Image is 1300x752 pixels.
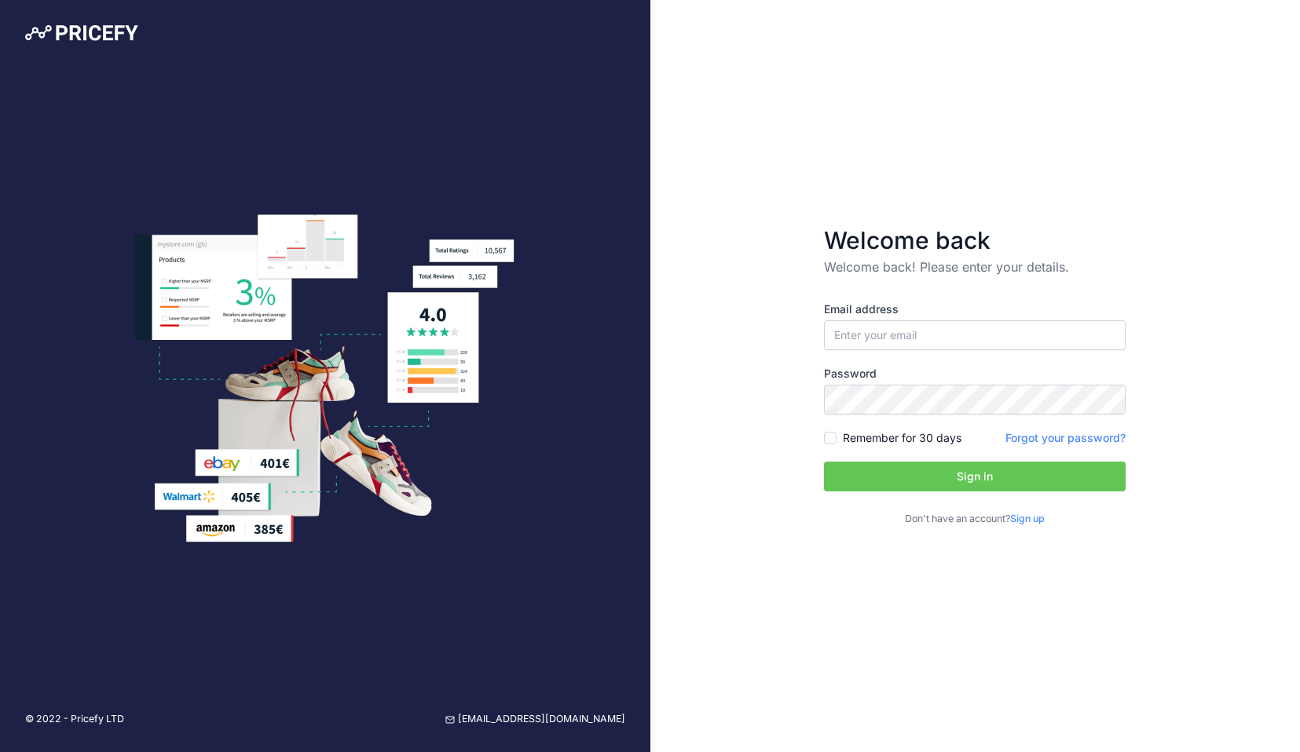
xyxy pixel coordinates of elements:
[824,512,1126,527] p: Don't have an account?
[824,257,1126,276] p: Welcome back! Please enter your details.
[1010,513,1045,524] a: Sign up
[25,712,124,727] p: © 2022 - Pricefy LTD
[824,366,1126,381] label: Password
[1005,431,1126,444] a: Forgot your password?
[445,712,625,727] a: [EMAIL_ADDRESS][DOMAIN_NAME]
[843,430,961,446] label: Remember for 30 days
[25,25,138,41] img: Pricefy
[824,226,1126,254] h3: Welcome back
[824,462,1126,491] button: Sign in
[824,301,1126,317] label: Email address
[824,320,1126,350] input: Enter your email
